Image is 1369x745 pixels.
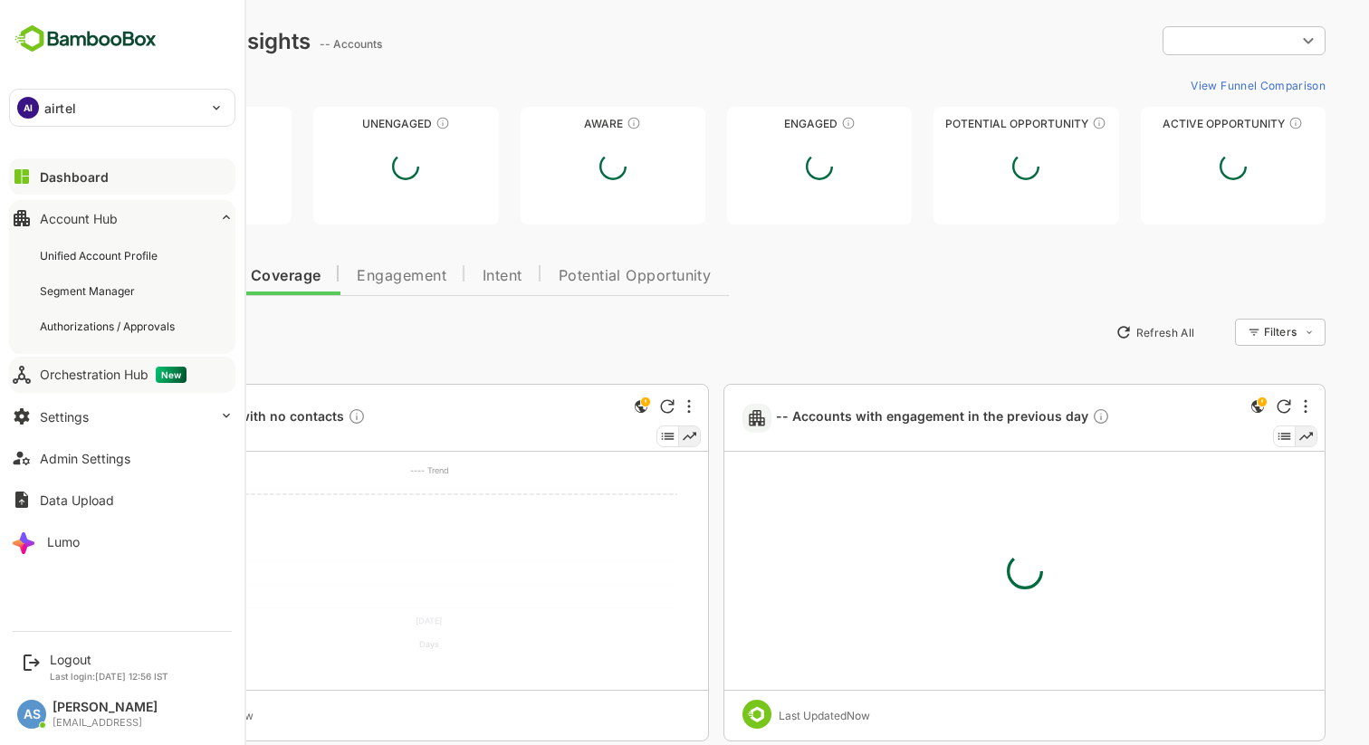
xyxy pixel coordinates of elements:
div: Filters [1201,325,1233,339]
div: Description not present [284,407,302,428]
button: Dashboard [9,158,235,195]
div: Dashboard Insights [43,28,247,54]
div: Unified Account Profile [40,248,161,263]
div: Admin Settings [40,451,130,466]
div: Segment Manager [40,283,139,299]
div: Account Hub [40,211,118,226]
div: These accounts have open opportunities which might be at any of the Sales Stages [1225,116,1240,130]
text: 60K [88,531,104,541]
div: These accounts are MQAs and can be passed on to Inside Sales [1029,116,1043,130]
div: Engaged [664,117,848,130]
text: 100K [84,484,104,494]
button: Settings [9,398,235,435]
div: These accounts have not shown enough engagement and need nurturing [372,116,387,130]
img: BambooboxFullLogoMark.5f36c76dfaba33ec1ec1367b70bb1252.svg [9,22,162,56]
text: 40K [88,555,104,565]
div: AIairtel [10,90,235,126]
div: Unengaged [250,117,435,130]
div: Aware [457,117,642,130]
div: Orchestration Hub [40,367,187,383]
div: [PERSON_NAME] [53,700,158,715]
div: Settings [40,409,89,425]
div: These accounts have not been engaged with for a defined time period [165,116,179,130]
text: 80K [88,508,104,518]
text: [DATE] [352,616,378,626]
div: ​ [1099,24,1262,57]
div: This is a global insight. Segment selection is not applicable for this view [1183,396,1205,420]
text: ---- Trend [347,465,386,475]
div: More [1240,399,1244,414]
a: -- Accounts with no contactsDescription not present [96,407,310,428]
div: Refresh [1213,399,1228,414]
div: These accounts are warm, further nurturing would qualify them to MQAs [778,116,792,130]
button: New Insights [43,316,176,349]
text: Days [356,639,376,649]
div: Last Updated Now [99,709,190,722]
span: Data Quality and Coverage [62,269,257,283]
p: Last login: [DATE] 12:56 IST [50,671,168,682]
div: Description not present [1029,407,1047,428]
div: Logout [50,652,168,667]
div: [EMAIL_ADDRESS] [53,717,158,729]
div: Data Upload [40,492,114,508]
div: Unreached [43,117,228,130]
div: Last Updated Now [715,709,807,722]
div: These accounts have just entered the buying cycle and need further nurturing [563,116,578,130]
span: -- Accounts with engagement in the previous day [713,407,1047,428]
button: Admin Settings [9,440,235,476]
button: Lumo [9,523,235,559]
div: More [624,399,627,414]
div: Dashboard [40,169,109,185]
ag: -- Accounts [256,37,324,51]
span: -- Accounts with no contacts [96,407,302,428]
text: 0 [99,602,104,612]
span: Potential Opportunity [495,269,648,283]
p: airtel [44,99,76,118]
div: Potential Opportunity [870,117,1055,130]
div: Lumo [47,534,80,549]
span: Engagement [293,269,383,283]
div: Filters [1199,316,1262,349]
div: Authorizations / Approvals [40,319,178,334]
div: This is a global insight. Segment selection is not applicable for this view [567,396,589,420]
text: 20K [89,578,104,588]
button: Orchestration HubNew [9,357,235,393]
span: New [156,367,187,383]
div: AI [17,97,39,119]
text: No of accounts [62,520,72,578]
button: Refresh All [1044,318,1139,347]
button: Data Upload [9,482,235,518]
span: Intent [419,269,459,283]
div: Active Opportunity [1077,117,1262,130]
button: Account Hub [9,200,235,236]
div: Refresh [597,399,611,414]
button: View Funnel Comparison [1120,71,1262,100]
a: -- Accounts with engagement in the previous dayDescription not present [713,407,1054,428]
div: AS [17,700,46,729]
